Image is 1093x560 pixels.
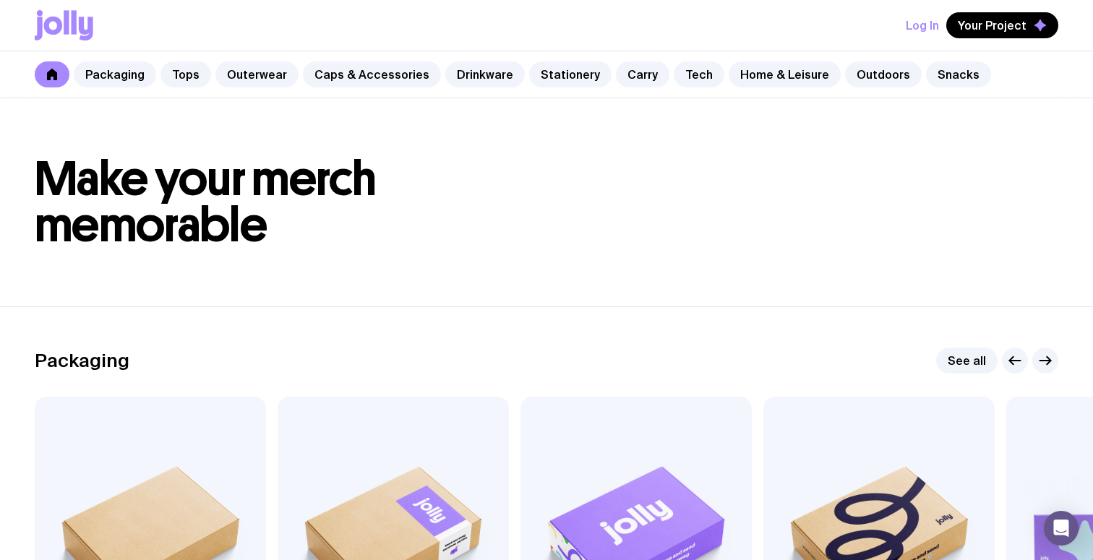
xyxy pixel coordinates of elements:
div: Open Intercom Messenger [1044,511,1079,546]
button: Log In [906,12,939,38]
a: See all [936,348,998,374]
a: Outerwear [215,61,299,87]
a: Snacks [926,61,991,87]
a: Tech [674,61,724,87]
a: Caps & Accessories [303,61,441,87]
a: Drinkware [445,61,525,87]
a: Stationery [529,61,612,87]
a: Carry [616,61,669,87]
button: Your Project [946,12,1058,38]
a: Tops [160,61,211,87]
h2: Packaging [35,350,129,371]
a: Packaging [74,61,156,87]
a: Home & Leisure [729,61,841,87]
a: Outdoors [845,61,922,87]
span: Your Project [958,18,1026,33]
span: Make your merch memorable [35,150,377,254]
